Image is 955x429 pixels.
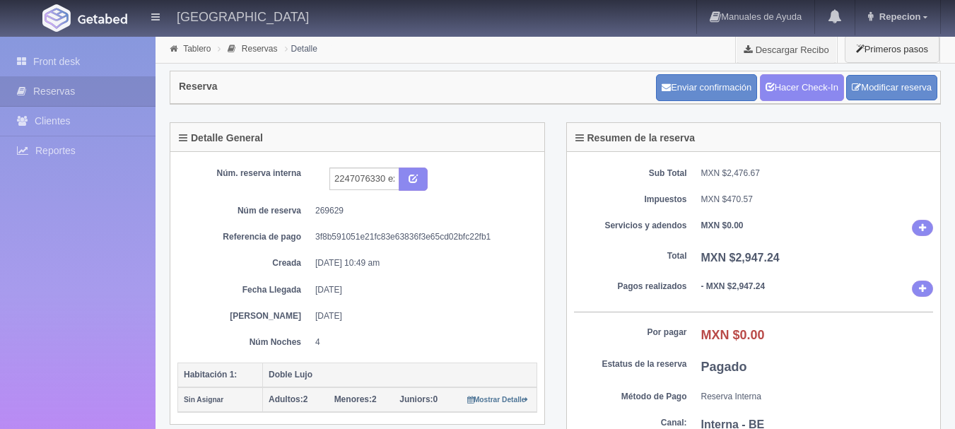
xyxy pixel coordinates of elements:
dt: Sub Total [574,168,687,180]
span: 2 [269,394,307,404]
dt: Total [574,250,687,262]
button: Enviar confirmación [656,74,757,101]
b: MXN $2,947.24 [701,252,780,264]
a: Modificar reserva [846,75,937,101]
button: Primeros pasos [845,35,939,63]
dd: [DATE] 10:49 am [315,257,527,269]
dt: Referencia de pago [188,231,301,243]
span: 0 [399,394,438,404]
b: MXN $0.00 [701,328,765,342]
dt: [PERSON_NAME] [188,310,301,322]
h4: Detalle General [179,133,263,143]
dt: Por pagar [574,327,687,339]
a: Reservas [242,44,278,54]
strong: Adultos: [269,394,303,404]
dd: 269629 [315,205,527,217]
b: - MXN $2,947.24 [701,281,766,291]
b: Pagado [701,360,747,374]
dd: 4 [315,336,527,348]
strong: Menores: [334,394,372,404]
a: Tablero [183,44,211,54]
dd: MXN $2,476.67 [701,168,934,180]
b: MXN $0.00 [701,221,744,230]
h4: [GEOGRAPHIC_DATA] [177,7,309,25]
span: Repecion [876,11,921,22]
dt: Canal: [574,417,687,429]
dd: [DATE] [315,284,527,296]
dt: Creada [188,257,301,269]
dt: Núm Noches [188,336,301,348]
dd: 3f8b591051e21fc83e63836f3e65cd02bfc22fb1 [315,231,527,243]
img: Getabed [78,13,127,24]
li: Detalle [281,42,321,55]
dd: [DATE] [315,310,527,322]
dt: Estatus de la reserva [574,358,687,370]
dt: Núm. reserva interna [188,168,301,180]
small: Mostrar Detalle [467,396,529,404]
dd: MXN $470.57 [701,194,934,206]
h4: Reserva [179,81,218,92]
dd: Reserva Interna [701,391,934,403]
img: Getabed [42,4,71,32]
strong: Juniors: [399,394,433,404]
a: Mostrar Detalle [467,394,529,404]
a: Hacer Check-In [760,74,844,101]
h4: Resumen de la reserva [575,133,696,143]
small: Sin Asignar [184,396,223,404]
dt: Pagos realizados [574,281,687,293]
a: Descargar Recibo [736,35,837,64]
dt: Núm de reserva [188,205,301,217]
dt: Fecha Llegada [188,284,301,296]
dt: Servicios y adendos [574,220,687,232]
dt: Método de Pago [574,391,687,403]
dt: Impuestos [574,194,687,206]
th: Doble Lujo [263,363,537,387]
b: Habitación 1: [184,370,237,380]
span: 2 [334,394,377,404]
